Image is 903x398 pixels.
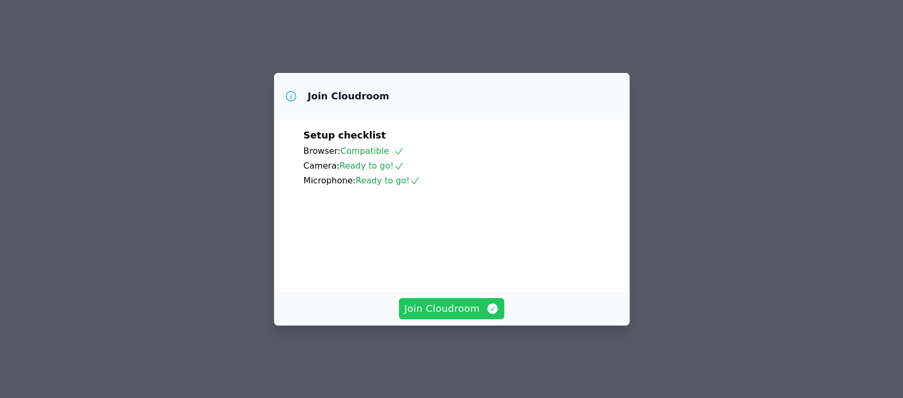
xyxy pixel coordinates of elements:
[399,298,504,319] button: Join Cloudroom
[340,161,404,171] span: Ready to go!
[355,175,420,186] span: Ready to go!
[304,129,386,141] span: Setup checklist
[304,146,341,156] span: Browser:
[340,146,404,156] span: Compatible
[404,301,499,316] span: Join Cloudroom
[304,175,356,186] span: Microphone:
[308,90,389,103] h3: Join Cloudroom
[304,161,340,171] span: Camera:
